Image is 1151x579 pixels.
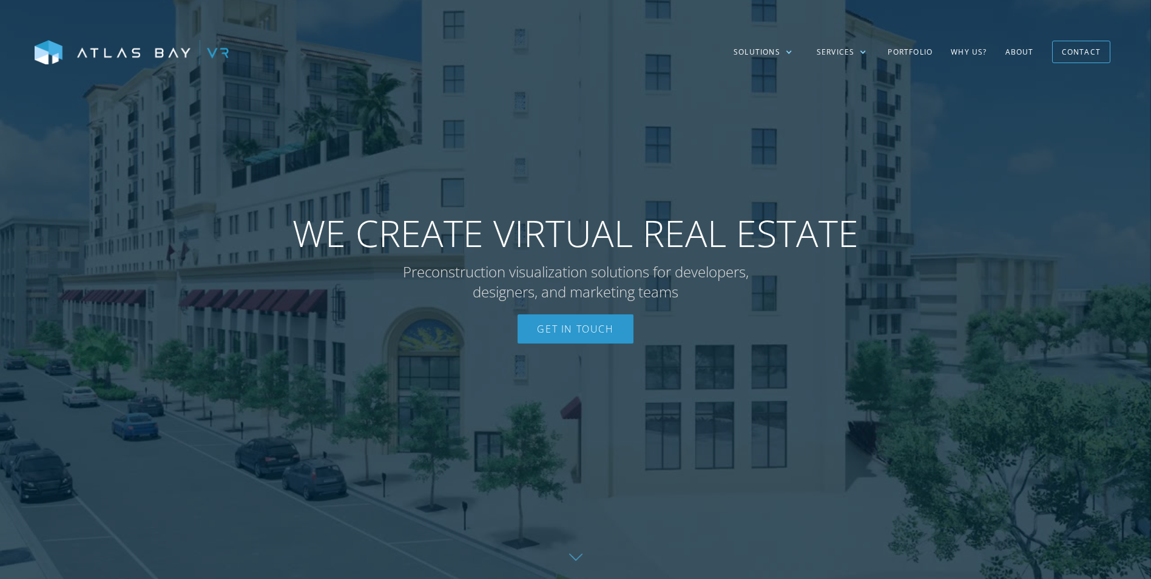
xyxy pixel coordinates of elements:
[805,35,879,70] div: Services
[1062,42,1101,61] div: Contact
[879,35,942,70] a: Portfolio
[35,40,229,66] img: Atlas Bay VR Logo
[569,554,582,561] img: Down further on page
[817,47,855,58] div: Services
[518,314,633,344] a: Get In Touch
[996,35,1043,70] a: About
[379,262,773,302] p: Preconstruction visualization solutions for developers, designers, and marketing teams
[942,35,996,70] a: Why US?
[734,47,780,58] div: Solutions
[721,35,805,70] div: Solutions
[292,211,859,256] span: WE CREATE VIRTUAL REAL ESTATE
[1052,41,1110,63] a: Contact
